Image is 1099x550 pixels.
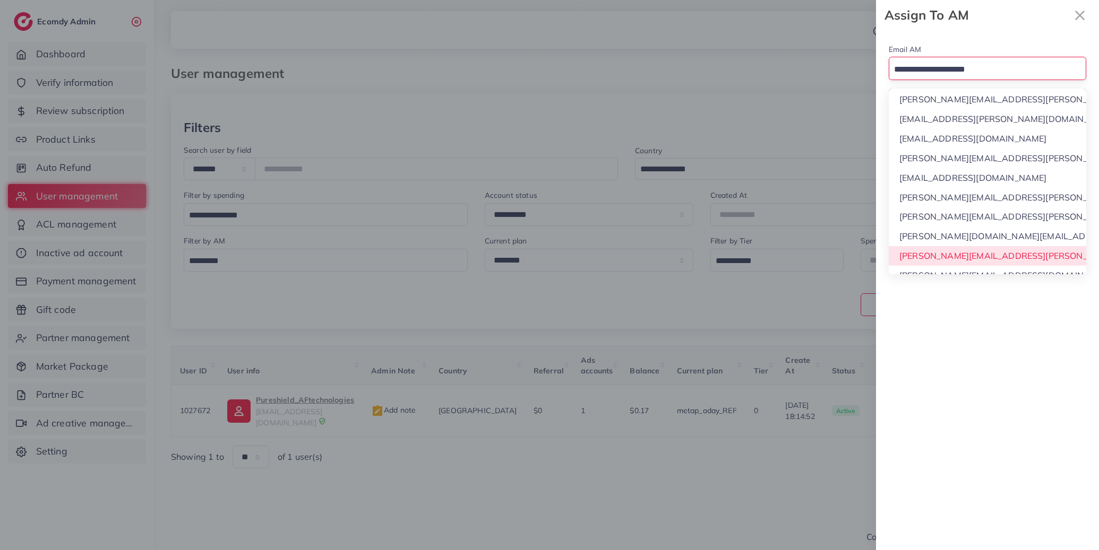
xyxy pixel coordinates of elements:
li: [PERSON_NAME][EMAIL_ADDRESS][PERSON_NAME][DOMAIN_NAME] [889,207,1086,226]
strong: Assign To AM [885,6,1069,24]
button: Close [1069,4,1091,26]
li: [PERSON_NAME][EMAIL_ADDRESS][PERSON_NAME][DOMAIN_NAME] [889,149,1086,168]
li: [EMAIL_ADDRESS][DOMAIN_NAME] [889,168,1086,188]
li: [EMAIL_ADDRESS][DOMAIN_NAME] [889,129,1086,149]
li: [PERSON_NAME][EMAIL_ADDRESS][PERSON_NAME][DOMAIN_NAME] [889,188,1086,207]
svg: x [1069,5,1091,26]
li: [PERSON_NAME][DOMAIN_NAME][EMAIL_ADDRESS][DOMAIN_NAME] [889,226,1086,246]
li: [EMAIL_ADDRESS][PERSON_NAME][DOMAIN_NAME] [889,109,1086,129]
li: [PERSON_NAME][EMAIL_ADDRESS][DOMAIN_NAME] [889,266,1086,285]
li: [PERSON_NAME][EMAIL_ADDRESS][PERSON_NAME][DOMAIN_NAME] [889,246,1086,266]
li: [PERSON_NAME][EMAIL_ADDRESS][PERSON_NAME][DOMAIN_NAME] [889,90,1086,109]
div: Search for option [889,57,1086,80]
input: Search for option [890,62,1072,78]
label: Email AM [889,44,921,55]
